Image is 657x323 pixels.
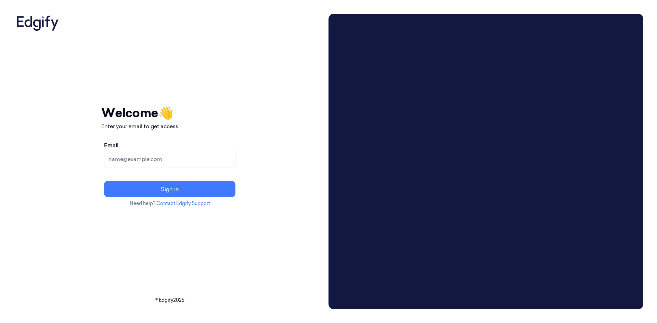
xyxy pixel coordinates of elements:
p: Enter your email to get access [101,122,238,130]
button: Sign in [104,181,235,197]
p: © Edgify 2025 [14,297,326,304]
label: Email [104,141,118,149]
a: Contact Edgify Support [156,200,210,206]
input: name@example.com [104,151,235,167]
p: Need help? [101,200,238,207]
h1: Welcome 👋 [101,104,238,122]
